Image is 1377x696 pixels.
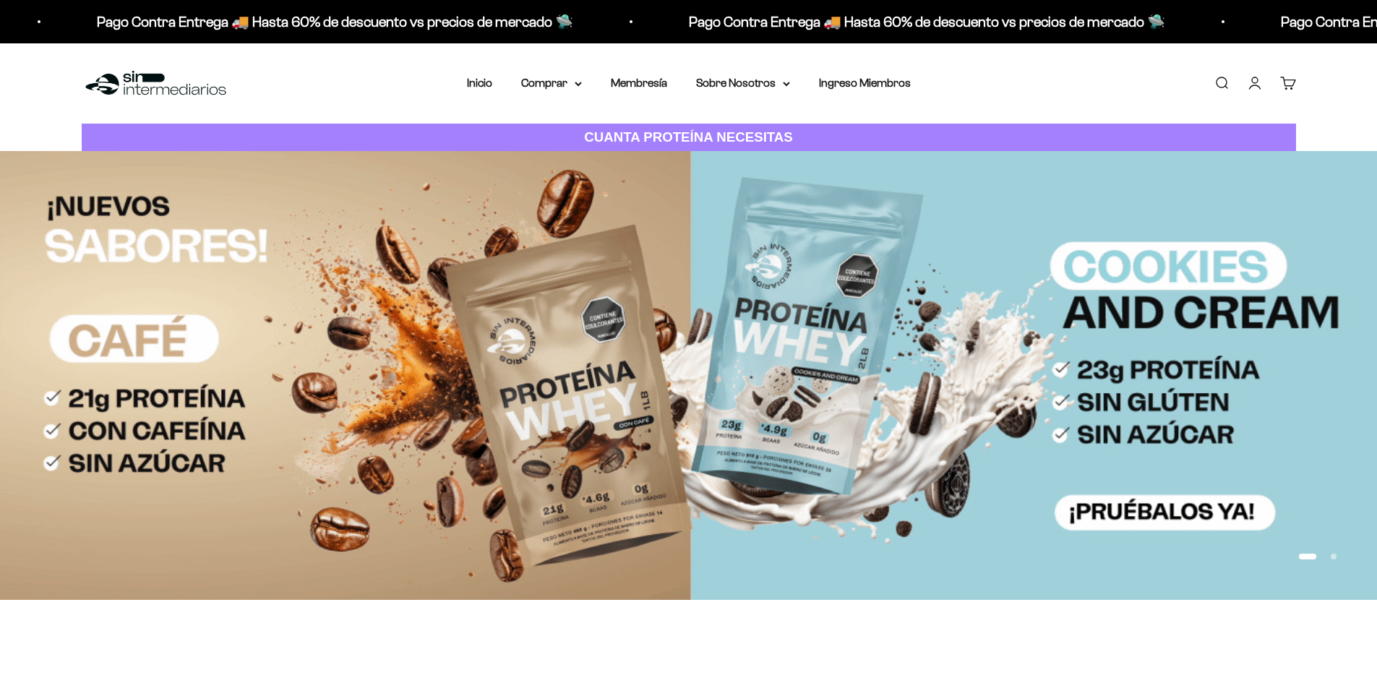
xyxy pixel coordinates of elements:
[611,77,667,89] a: Membresía
[82,124,1296,152] a: CUANTA PROTEÍNA NECESITAS
[584,129,793,145] strong: CUANTA PROTEÍNA NECESITAS
[88,10,565,33] p: Pago Contra Entrega 🚚 Hasta 60% de descuento vs precios de mercado 🛸
[467,77,492,89] a: Inicio
[819,77,911,89] a: Ingreso Miembros
[680,10,1157,33] p: Pago Contra Entrega 🚚 Hasta 60% de descuento vs precios de mercado 🛸
[521,74,582,93] summary: Comprar
[696,74,790,93] summary: Sobre Nosotros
